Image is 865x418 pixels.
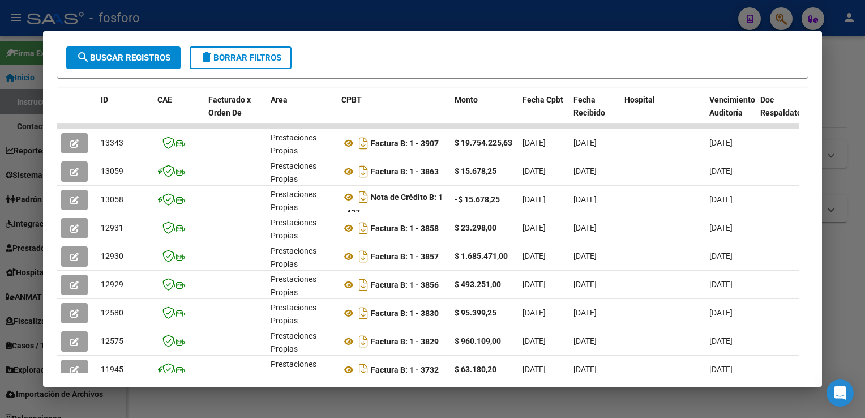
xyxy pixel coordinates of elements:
[624,95,655,104] span: Hospital
[573,223,597,232] span: [DATE]
[709,308,733,317] span: [DATE]
[523,365,546,374] span: [DATE]
[271,218,316,240] span: Prestaciones Propias
[709,251,733,261] span: [DATE]
[573,138,597,147] span: [DATE]
[709,365,733,374] span: [DATE]
[356,163,371,181] i: Descargar documento
[371,365,439,374] strong: Factura B: 1 - 3732
[573,280,597,289] span: [DATE]
[756,88,824,138] datatable-header-cell: Doc Respaldatoria
[356,276,371,294] i: Descargar documento
[455,365,496,374] strong: $ 63.180,20
[450,88,518,138] datatable-header-cell: Monto
[573,195,597,204] span: [DATE]
[204,88,266,138] datatable-header-cell: Facturado x Orden De
[455,138,512,147] strong: $ 19.754.225,63
[371,139,439,148] strong: Factura B: 1 - 3907
[523,167,546,176] span: [DATE]
[523,280,546,289] span: [DATE]
[271,133,316,155] span: Prestaciones Propias
[76,53,170,63] span: Buscar Registros
[101,280,123,289] span: 12929
[569,88,620,138] datatable-header-cell: Fecha Recibido
[271,360,316,382] span: Prestaciones Propias
[271,190,316,212] span: Prestaciones Propias
[271,303,316,325] span: Prestaciones Propias
[271,246,316,268] span: Prestaciones Propias
[101,138,123,147] span: 13343
[271,275,316,297] span: Prestaciones Propias
[827,379,854,407] div: Open Intercom Messenger
[153,88,204,138] datatable-header-cell: CAE
[271,95,288,104] span: Area
[455,223,496,232] strong: $ 23.298,00
[573,167,597,176] span: [DATE]
[101,195,123,204] span: 13058
[573,336,597,346] span: [DATE]
[371,309,439,318] strong: Factura B: 1 - 3830
[709,280,733,289] span: [DATE]
[356,361,371,379] i: Descargar documento
[271,331,316,353] span: Prestaciones Propias
[371,280,439,289] strong: Factura B: 1 - 3856
[271,161,316,184] span: Prestaciones Propias
[709,167,733,176] span: [DATE]
[573,95,605,117] span: Fecha Recibido
[573,308,597,317] span: [DATE]
[96,88,153,138] datatable-header-cell: ID
[523,251,546,261] span: [DATE]
[455,251,508,261] strong: $ 1.685.471,00
[356,332,371,351] i: Descargar documento
[709,195,733,204] span: [DATE]
[573,251,597,261] span: [DATE]
[356,304,371,322] i: Descargar documento
[371,337,439,346] strong: Factura B: 1 - 3829
[101,365,123,374] span: 11945
[101,167,123,176] span: 13059
[709,223,733,232] span: [DATE]
[455,167,496,176] strong: $ 15.678,25
[518,88,569,138] datatable-header-cell: Fecha Cpbt
[101,223,123,232] span: 12931
[101,336,123,346] span: 12575
[200,53,281,63] span: Borrar Filtros
[190,46,292,69] button: Borrar Filtros
[200,50,213,64] mat-icon: delete
[455,280,501,289] strong: $ 493.251,00
[523,308,546,317] span: [DATE]
[76,50,90,64] mat-icon: search
[709,138,733,147] span: [DATE]
[356,134,371,152] i: Descargar documento
[208,95,251,117] span: Facturado x Orden De
[455,336,501,346] strong: $ 960.109,00
[101,251,123,261] span: 12930
[573,365,597,374] span: [DATE]
[341,193,443,217] strong: Nota de Crédito B: 1 - 437
[620,88,705,138] datatable-header-cell: Hospital
[760,95,811,117] span: Doc Respaldatoria
[523,138,546,147] span: [DATE]
[356,248,371,266] i: Descargar documento
[371,167,439,176] strong: Factura B: 1 - 3863
[66,46,181,69] button: Buscar Registros
[523,223,546,232] span: [DATE]
[709,336,733,346] span: [DATE]
[266,88,337,138] datatable-header-cell: Area
[705,88,756,138] datatable-header-cell: Vencimiento Auditoría
[371,252,439,261] strong: Factura B: 1 - 3857
[337,88,450,138] datatable-header-cell: CPBT
[101,95,108,104] span: ID
[709,95,755,117] span: Vencimiento Auditoría
[356,219,371,237] i: Descargar documento
[455,95,478,104] span: Monto
[101,308,123,317] span: 12580
[523,336,546,346] span: [DATE]
[356,188,371,206] i: Descargar documento
[341,95,362,104] span: CPBT
[455,308,496,317] strong: $ 95.399,25
[455,195,500,204] strong: -$ 15.678,25
[371,224,439,233] strong: Factura B: 1 - 3858
[157,95,172,104] span: CAE
[523,195,546,204] span: [DATE]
